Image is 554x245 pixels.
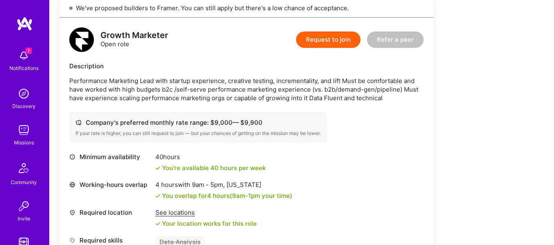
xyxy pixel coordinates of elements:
i: icon Location [69,209,75,216]
div: Growth Marketer [100,31,168,40]
span: 9am - 5pm , [190,181,226,189]
div: Community [11,178,37,187]
button: Request to join [296,31,360,48]
div: Your location works for this role [155,219,257,228]
i: icon Clock [69,154,75,160]
i: icon World [69,182,75,188]
div: 40 hours [155,153,266,161]
span: 9am - 1pm [232,192,260,200]
div: Working-hours overlap [69,180,151,189]
img: Community [14,158,34,178]
div: Notifications [9,64,39,72]
p: Performance Marketing Lead with startup experience, creative testing, incrementality, and lift Mu... [69,76,424,102]
button: Refer a peer [367,31,424,48]
i: icon Check [155,166,160,171]
div: Missions [14,138,34,147]
i: icon Cash [75,119,82,126]
div: Invite [18,214,30,223]
div: Open role [100,31,168,48]
i: icon Check [155,221,160,226]
div: If your rate is higher, you can still request to join — but your chances of getting on the missio... [75,130,321,137]
div: Required location [69,208,151,217]
div: 4 hours with [US_STATE] [155,180,292,189]
div: Required skills [69,236,151,245]
div: You overlap for 4 hours ( your time) [162,191,292,200]
span: 1 [25,47,32,54]
i: icon Tag [69,237,75,243]
div: You're available 40 hours per week [155,164,266,172]
i: icon Check [155,193,160,198]
img: logo [16,16,33,31]
div: Company's preferred monthly rate range: $ 9,000 — $ 9,900 [75,118,321,127]
img: discovery [16,85,32,102]
img: Invite [16,198,32,214]
div: Minimum availability [69,153,151,161]
div: Discovery [12,102,36,110]
img: logo [69,27,94,52]
img: teamwork [16,122,32,138]
img: bell [16,47,32,64]
div: See locations [155,208,257,217]
div: Description [69,62,424,70]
